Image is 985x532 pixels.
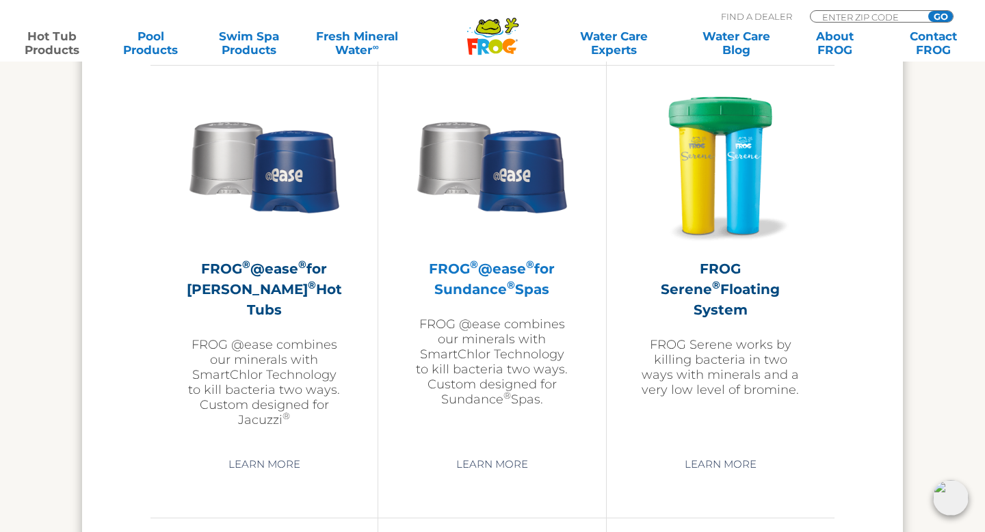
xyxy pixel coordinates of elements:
[308,278,316,291] sup: ®
[412,86,571,245] img: Sundance-cartridges-2-300x300.png
[928,11,953,22] input: GO
[372,42,378,52] sup: ∞
[242,258,250,271] sup: ®
[698,29,774,57] a: Water CareBlog
[641,86,800,245] img: hot-tub-product-serene-floater-300x300.png
[796,29,873,57] a: AboutFROG
[309,29,405,57] a: Fresh MineralWater∞
[721,10,792,23] p: Find A Dealer
[412,258,571,300] h2: FROG @ease for Sundance Spas
[641,258,800,320] h2: FROG Serene Floating System
[641,337,800,397] p: FROG Serene works by killing bacteria in two ways with minerals and a very low level of bromine.
[298,258,306,271] sup: ®
[821,11,913,23] input: Zip Code Form
[112,29,189,57] a: PoolProducts
[933,480,969,516] img: openIcon
[211,29,287,57] a: Swim SpaProducts
[669,452,772,477] a: Learn More
[526,258,534,271] sup: ®
[412,317,571,407] p: FROG @ease combines our minerals with SmartChlor Technology to kill bacteria two ways. Custom des...
[412,86,571,442] a: FROG®@ease®for Sundance®SpasFROG @ease combines our minerals with SmartChlor Technology to kill b...
[470,258,478,271] sup: ®
[441,452,544,477] a: Learn More
[185,86,343,245] img: Sundance-cartridges-2-300x300.png
[712,278,720,291] sup: ®
[283,410,290,421] sup: ®
[185,337,343,427] p: FROG @ease combines our minerals with SmartChlor Technology to kill bacteria two ways. Custom des...
[895,29,971,57] a: ContactFROG
[185,258,343,320] h2: FROG @ease for [PERSON_NAME] Hot Tubs
[551,29,676,57] a: Water CareExperts
[213,452,316,477] a: Learn More
[185,86,343,442] a: FROG®@ease®for [PERSON_NAME]®Hot TubsFROG @ease combines our minerals with SmartChlor Technology ...
[14,29,90,57] a: Hot TubProducts
[507,278,515,291] sup: ®
[641,86,800,442] a: FROG Serene®Floating SystemFROG Serene works by killing bacteria in two ways with minerals and a ...
[503,390,511,401] sup: ®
